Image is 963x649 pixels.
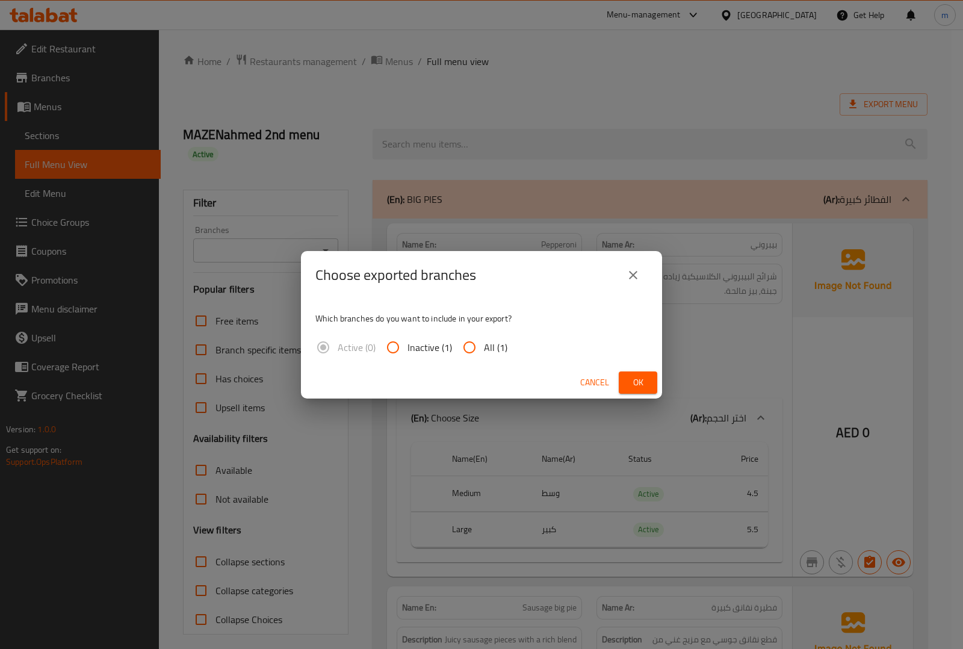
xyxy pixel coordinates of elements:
button: close [619,261,648,290]
button: Ok [619,371,657,394]
h2: Choose exported branches [315,265,476,285]
p: Which branches do you want to include in your export? [315,312,648,324]
span: Cancel [580,375,609,390]
span: Inactive (1) [407,340,452,355]
span: All (1) [484,340,507,355]
span: Active (0) [338,340,376,355]
button: Cancel [575,371,614,394]
span: Ok [628,375,648,390]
